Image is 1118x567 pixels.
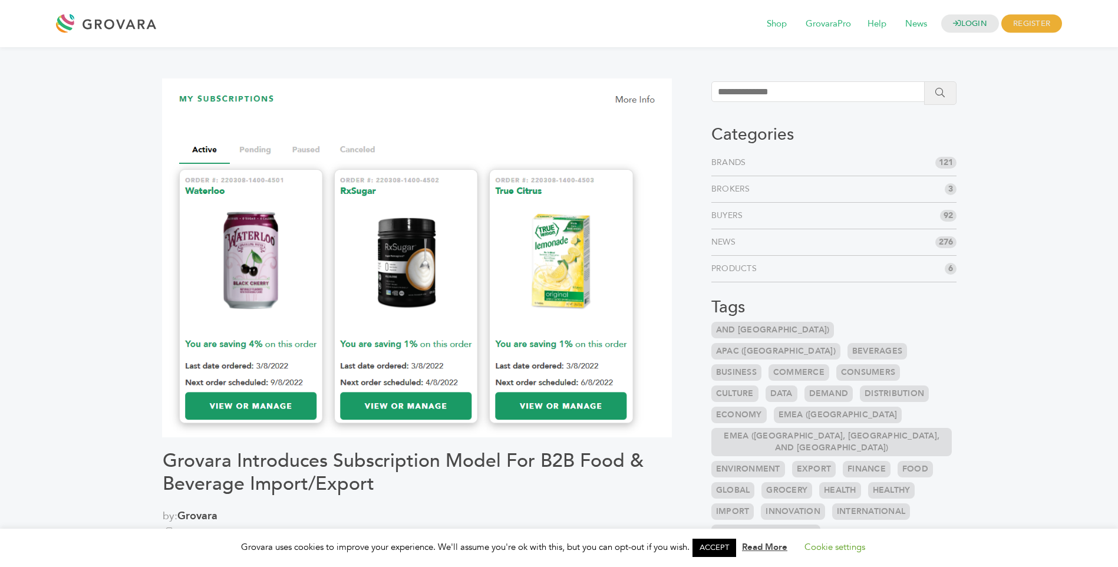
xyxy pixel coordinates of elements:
[940,210,957,222] span: 92
[177,509,217,523] a: Grovara
[935,236,957,248] span: 276
[941,15,999,33] a: LOGIN
[797,18,859,31] a: GrovaraPro
[711,407,767,423] a: Economy
[819,482,861,499] a: Health
[868,482,915,499] a: Healthy
[843,461,891,477] a: Finance
[792,461,836,477] a: Export
[898,461,933,477] a: Food
[836,364,900,381] a: Consumers
[711,157,751,169] a: Brands
[761,482,812,499] a: Grocery
[241,541,877,553] span: Grovara uses cookies to improve your experience. We'll assume you're ok with this, but you can op...
[711,236,740,248] a: News
[758,13,795,35] span: Shop
[692,539,736,557] a: ACCEPT
[711,461,785,477] a: Environment
[897,13,935,35] span: News
[711,482,755,499] a: Global
[859,18,895,31] a: Help
[804,385,853,402] a: Demand
[945,183,957,195] span: 3
[945,263,957,275] span: 6
[711,428,952,456] a: EMEA ([GEOGRAPHIC_DATA], [GEOGRAPHIC_DATA], and [GEOGRAPHIC_DATA])
[742,541,787,553] a: Read More
[711,298,957,318] h3: Tags
[804,541,865,553] a: Cookie settings
[847,343,907,360] a: Beverages
[163,508,665,524] span: by:
[935,157,957,169] span: 121
[711,263,761,275] a: Products
[897,18,935,31] a: News
[859,13,895,35] span: Help
[711,364,761,381] a: Business
[711,385,758,402] a: Culture
[766,385,797,402] a: Data
[797,13,859,35] span: GrovaraPro
[758,18,795,31] a: Shop
[860,385,929,402] a: Distribution
[163,450,665,495] h1: Grovara Introduces Subscription Model For B2B Food & Beverage Import/Export
[711,322,835,338] a: and [GEOGRAPHIC_DATA])
[711,125,957,145] h3: Categories
[711,343,840,360] a: APAC ([GEOGRAPHIC_DATA])
[711,525,820,541] a: International Trade
[769,364,829,381] a: Commerce
[711,503,754,520] a: Import
[774,407,902,423] a: EMEA ([GEOGRAPHIC_DATA]
[1001,15,1062,33] span: REGISTER
[832,503,910,520] a: International
[711,210,748,222] a: Buyers
[711,183,755,195] a: Brokers
[761,503,825,520] a: Innovation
